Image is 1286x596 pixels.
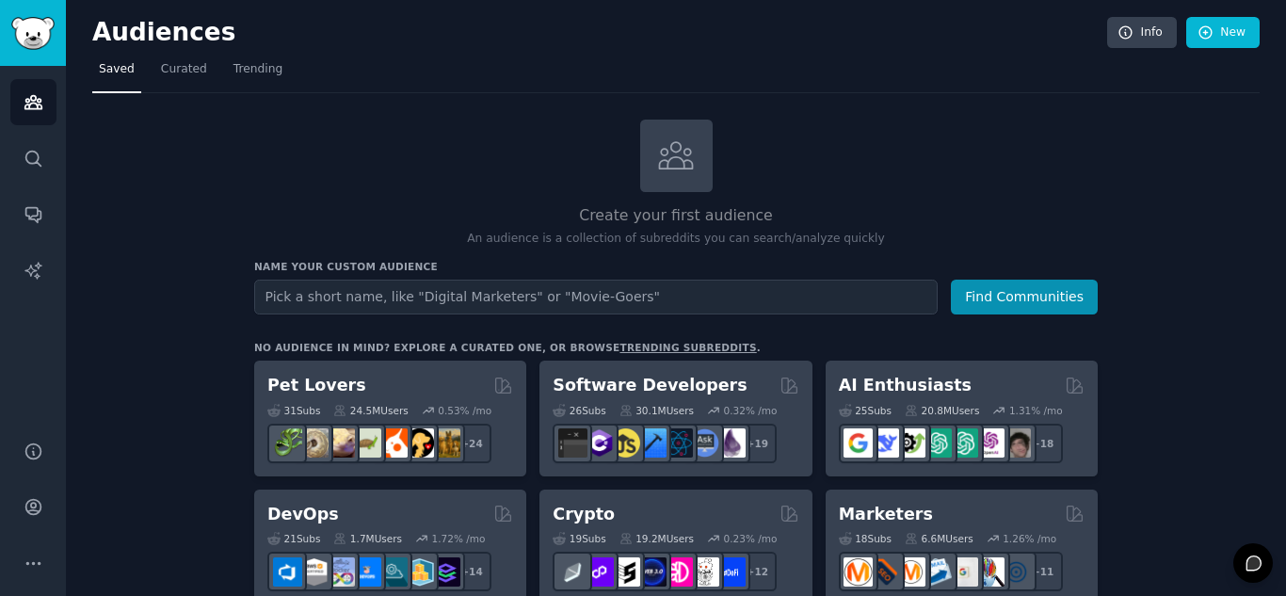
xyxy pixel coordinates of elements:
div: 1.7M Users [333,532,402,545]
h2: Crypto [553,503,615,526]
div: 26 Sub s [553,404,605,417]
h3: Name your custom audience [254,260,1098,273]
img: AItoolsCatalog [896,428,925,458]
h2: AI Enthusiasts [839,374,972,397]
img: turtle [352,428,381,458]
img: Emailmarketing [923,557,952,587]
div: + 14 [452,552,491,591]
span: Saved [99,61,135,78]
div: 25 Sub s [839,404,892,417]
img: learnjavascript [611,428,640,458]
div: 1.72 % /mo [432,532,486,545]
div: 19.2M Users [619,532,694,545]
div: + 24 [452,424,491,463]
a: Curated [154,55,214,93]
div: 0.32 % /mo [724,404,778,417]
div: 19 Sub s [553,532,605,545]
img: csharp [585,428,614,458]
h2: Software Developers [553,374,747,397]
h2: Pet Lovers [267,374,366,397]
input: Pick a short name, like "Digital Marketers" or "Movie-Goers" [254,280,938,314]
a: trending subreddits [619,342,756,353]
a: Info [1107,17,1177,49]
img: azuredevops [273,557,302,587]
img: GummySearch logo [11,17,55,50]
img: ethstaker [611,557,640,587]
div: 6.6M Users [905,532,973,545]
a: Trending [227,55,289,93]
div: + 12 [737,552,777,591]
img: ArtificalIntelligence [1002,428,1031,458]
img: PlatformEngineers [431,557,460,587]
div: 21 Sub s [267,532,320,545]
img: leopardgeckos [326,428,355,458]
h2: Audiences [92,18,1107,48]
img: defiblockchain [664,557,693,587]
span: Curated [161,61,207,78]
img: web3 [637,557,667,587]
img: DevOpsLinks [352,557,381,587]
img: MarketingResearch [975,557,1005,587]
a: New [1186,17,1260,49]
img: elixir [716,428,746,458]
div: 31 Sub s [267,404,320,417]
img: 0xPolygon [585,557,614,587]
span: Trending [233,61,282,78]
div: 0.23 % /mo [724,532,778,545]
h2: Create your first audience [254,204,1098,228]
img: ballpython [299,428,329,458]
img: content_marketing [844,557,873,587]
img: cockatiel [378,428,408,458]
img: googleads [949,557,978,587]
img: AskMarketing [896,557,925,587]
img: bigseo [870,557,899,587]
img: AskComputerScience [690,428,719,458]
img: Docker_DevOps [326,557,355,587]
img: herpetology [273,428,302,458]
img: OpenAIDev [975,428,1005,458]
img: DeepSeek [870,428,899,458]
img: AWS_Certified_Experts [299,557,329,587]
img: reactnative [664,428,693,458]
div: 1.31 % /mo [1009,404,1063,417]
img: aws_cdk [405,557,434,587]
img: chatgpt_prompts_ [949,428,978,458]
img: GoogleGeminiAI [844,428,873,458]
div: 20.8M Users [905,404,979,417]
button: Find Communities [951,280,1098,314]
img: dogbreed [431,428,460,458]
img: chatgpt_promptDesign [923,428,952,458]
a: Saved [92,55,141,93]
p: An audience is a collection of subreddits you can search/analyze quickly [254,231,1098,248]
img: defi_ [716,557,746,587]
div: 0.53 % /mo [438,404,491,417]
img: PetAdvice [405,428,434,458]
div: 18 Sub s [839,532,892,545]
img: software [558,428,587,458]
div: + 11 [1023,552,1063,591]
img: platformengineering [378,557,408,587]
div: + 19 [737,424,777,463]
h2: DevOps [267,503,339,526]
div: 30.1M Users [619,404,694,417]
h2: Marketers [839,503,933,526]
img: CryptoNews [690,557,719,587]
img: iOSProgramming [637,428,667,458]
div: + 18 [1023,424,1063,463]
img: ethfinance [558,557,587,587]
div: 1.26 % /mo [1003,532,1056,545]
div: No audience in mind? Explore a curated one, or browse . [254,341,761,354]
img: OnlineMarketing [1002,557,1031,587]
div: 24.5M Users [333,404,408,417]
